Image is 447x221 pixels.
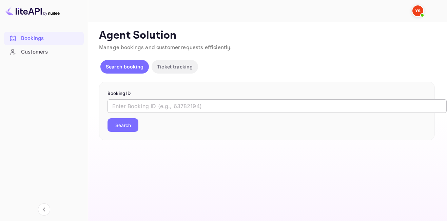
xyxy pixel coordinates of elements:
[5,5,60,16] img: LiteAPI logo
[4,45,84,58] a: Customers
[108,90,426,97] p: Booking ID
[108,99,447,113] input: Enter Booking ID (e.g., 63782194)
[99,44,232,51] span: Manage bookings and customer requests efficiently.
[38,203,50,216] button: Collapse navigation
[108,118,138,132] button: Search
[99,29,435,42] p: Agent Solution
[4,32,84,44] a: Bookings
[412,5,423,16] img: Yandex Support
[4,32,84,45] div: Bookings
[4,45,84,59] div: Customers
[157,63,193,70] p: Ticket tracking
[106,63,143,70] p: Search booking
[21,35,80,42] div: Bookings
[21,48,80,56] div: Customers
